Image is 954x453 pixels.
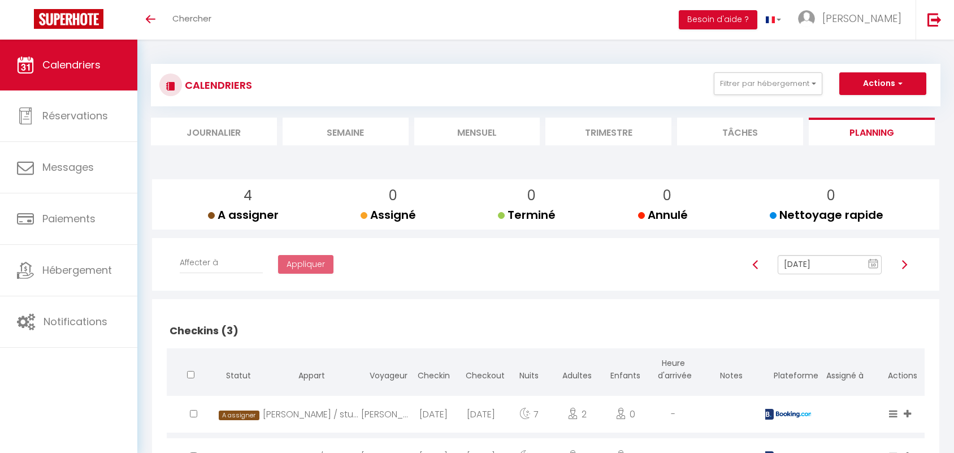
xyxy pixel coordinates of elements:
div: 0 [601,396,649,433]
th: Voyageur [361,348,409,393]
button: Appliquer [278,255,333,274]
p: 0 [507,185,556,206]
li: Tâches [677,118,803,145]
span: Annulé [638,207,688,223]
span: A assigner [219,411,259,420]
span: Calendriers [42,58,101,72]
img: Super Booking [34,9,103,29]
th: Checkout [457,348,505,393]
span: Réservations [42,109,108,123]
img: arrow-right3.svg [900,260,909,269]
p: 0 [647,185,688,206]
th: Heure d'arrivée [649,348,697,393]
span: Terminé [498,207,556,223]
button: Besoin d'aide ? [679,10,757,29]
th: Adultes [553,348,601,393]
th: Actions [879,348,925,393]
span: [PERSON_NAME] [822,11,901,25]
li: Journalier [151,118,277,145]
span: Chercher [172,12,211,24]
span: Appart [298,370,325,381]
th: Plateforme [765,348,810,393]
img: arrow-left3.svg [751,260,760,269]
button: Actions [839,72,926,95]
div: - [649,396,697,433]
span: Hébergement [42,263,112,277]
span: Messages [42,160,94,174]
div: [DATE] [457,396,505,433]
img: logout [927,12,942,27]
li: Semaine [283,118,409,145]
th: Enfants [601,348,649,393]
span: A assigner [208,207,279,223]
span: Assigné [361,207,416,223]
span: Notifications [44,314,107,329]
div: [DATE] [409,396,457,433]
div: 7 [505,396,553,433]
span: Statut [226,370,251,381]
li: Planning [809,118,935,145]
div: [PERSON_NAME] [361,396,409,433]
th: Assigné à [811,348,879,393]
p: 4 [217,185,279,206]
p: 0 [370,185,416,206]
button: Filtrer par hébergement [714,72,822,95]
span: Paiements [42,212,96,226]
th: Nuits [505,348,553,393]
span: Nettoyage rapide [770,207,883,223]
li: Trimestre [545,118,671,145]
input: Select Date [778,255,882,274]
img: ... [798,10,815,27]
text: 10 [871,262,877,268]
h2: Checkins (3) [167,313,925,348]
li: Mensuel [414,118,540,145]
p: 0 [779,185,883,206]
h3: CALENDRIERS [182,72,252,98]
th: Checkin [409,348,457,393]
img: booking2.png [763,409,814,420]
div: 2 [553,396,601,433]
div: [PERSON_NAME] / studio charmant et central [263,396,361,433]
th: Notes [697,348,766,393]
